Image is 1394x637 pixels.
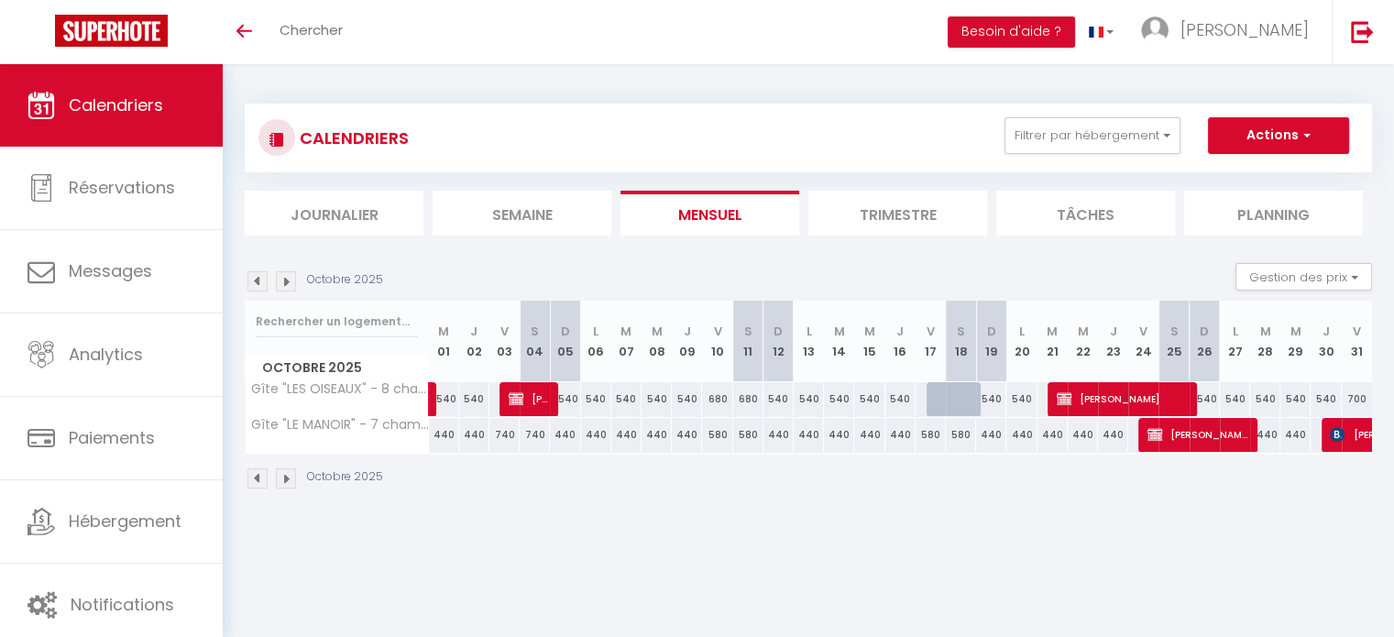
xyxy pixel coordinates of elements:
[854,418,884,452] div: 440
[1141,16,1169,44] img: ...
[794,382,824,416] div: 540
[1323,323,1330,340] abbr: J
[256,305,418,338] input: Rechercher un logement...
[794,418,824,452] div: 440
[733,301,763,382] th: 11
[69,93,163,116] span: Calendriers
[642,418,672,452] div: 440
[307,271,383,289] p: Octobre 2025
[702,382,732,416] div: 680
[672,418,702,452] div: 440
[763,382,794,416] div: 540
[976,418,1006,452] div: 440
[69,176,175,199] span: Réservations
[927,323,935,340] abbr: V
[763,301,794,382] th: 12
[1190,301,1220,382] th: 26
[733,418,763,452] div: 580
[561,323,570,340] abbr: D
[1280,382,1311,416] div: 540
[834,323,845,340] abbr: M
[1190,382,1220,416] div: 540
[946,418,976,452] div: 580
[824,301,854,382] th: 14
[438,323,449,340] abbr: M
[459,301,489,382] th: 02
[763,418,794,452] div: 440
[1006,301,1037,382] th: 20
[1280,418,1311,452] div: 440
[307,468,383,486] p: Octobre 2025
[433,191,611,236] li: Semaine
[672,301,702,382] th: 09
[248,382,432,396] span: Gîte "LES OISEAUX" - 8 chambres
[1353,323,1361,340] abbr: V
[1342,382,1372,416] div: 700
[1235,263,1372,291] button: Gestion des prix
[987,323,996,340] abbr: D
[55,15,168,47] img: Super Booking
[295,117,409,159] h3: CALENDRIERS
[744,323,752,340] abbr: S
[713,323,721,340] abbr: V
[593,323,598,340] abbr: L
[69,343,143,366] span: Analytics
[489,418,520,452] div: 740
[1311,382,1341,416] div: 540
[1351,20,1374,43] img: logout
[652,323,663,340] abbr: M
[611,418,642,452] div: 440
[1260,323,1271,340] abbr: M
[1006,382,1037,416] div: 540
[885,382,916,416] div: 540
[957,323,965,340] abbr: S
[854,382,884,416] div: 540
[1232,323,1237,340] abbr: L
[1004,117,1180,154] button: Filtrer par hébergement
[1208,117,1349,154] button: Actions
[1220,382,1250,416] div: 540
[509,381,549,416] span: [PERSON_NAME]
[520,301,550,382] th: 04
[1047,323,1058,340] abbr: M
[1019,323,1025,340] abbr: L
[885,418,916,452] div: 440
[896,323,904,340] abbr: J
[1311,301,1341,382] th: 30
[581,301,611,382] th: 06
[774,323,783,340] abbr: D
[1147,417,1248,452] span: [PERSON_NAME]
[489,301,520,382] th: 03
[794,301,824,382] th: 13
[702,301,732,382] th: 10
[1110,323,1117,340] abbr: J
[459,382,489,416] div: 540
[808,191,987,236] li: Trimestre
[976,301,1006,382] th: 19
[946,301,976,382] th: 18
[429,382,459,416] div: 540
[642,382,672,416] div: 540
[996,191,1175,236] li: Tâches
[69,510,181,533] span: Hébergement
[620,191,799,236] li: Mensuel
[854,301,884,382] th: 15
[702,418,732,452] div: 580
[1220,301,1250,382] th: 27
[1169,323,1178,340] abbr: S
[1180,18,1309,41] span: [PERSON_NAME]
[824,418,854,452] div: 440
[550,418,580,452] div: 440
[1068,301,1098,382] th: 22
[71,593,174,616] span: Notifications
[280,20,343,39] span: Chercher
[1342,301,1372,382] th: 31
[1098,418,1128,452] div: 440
[948,16,1075,48] button: Besoin d'aide ?
[1280,301,1311,382] th: 29
[684,323,691,340] abbr: J
[916,301,946,382] th: 17
[1250,418,1280,452] div: 440
[69,426,155,449] span: Paiements
[1098,301,1128,382] th: 23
